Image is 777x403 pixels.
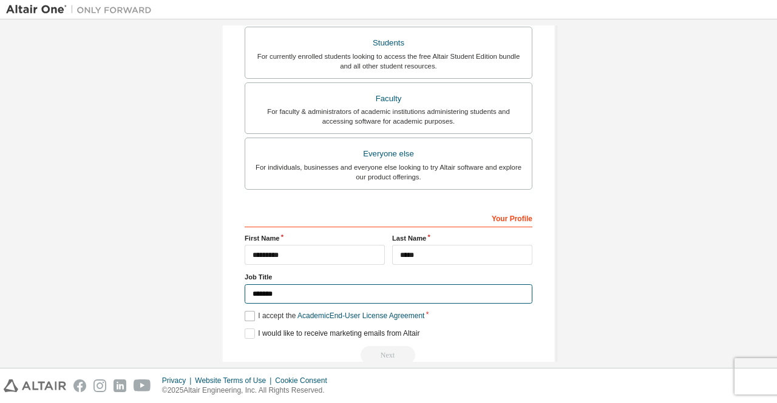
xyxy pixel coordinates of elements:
[6,4,158,16] img: Altair One
[4,379,66,392] img: altair_logo.svg
[195,376,275,385] div: Website Terms of Use
[245,233,385,243] label: First Name
[245,272,532,282] label: Job Title
[253,90,524,107] div: Faculty
[245,328,419,339] label: I would like to receive marketing emails from Altair
[245,208,532,227] div: Your Profile
[162,385,334,396] p: © 2025 Altair Engineering, Inc. All Rights Reserved.
[253,162,524,182] div: For individuals, businesses and everyone else looking to try Altair software and explore our prod...
[392,233,532,243] label: Last Name
[275,376,334,385] div: Cookie Consent
[134,379,151,392] img: youtube.svg
[73,379,86,392] img: facebook.svg
[253,35,524,52] div: Students
[93,379,106,392] img: instagram.svg
[297,311,424,320] a: Academic End-User License Agreement
[253,107,524,126] div: For faculty & administrators of academic institutions administering students and accessing softwa...
[162,376,195,385] div: Privacy
[253,52,524,71] div: For currently enrolled students looking to access the free Altair Student Edition bundle and all ...
[245,346,532,364] div: Read and acccept EULA to continue
[114,379,126,392] img: linkedin.svg
[245,311,424,321] label: I accept the
[253,145,524,162] div: Everyone else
